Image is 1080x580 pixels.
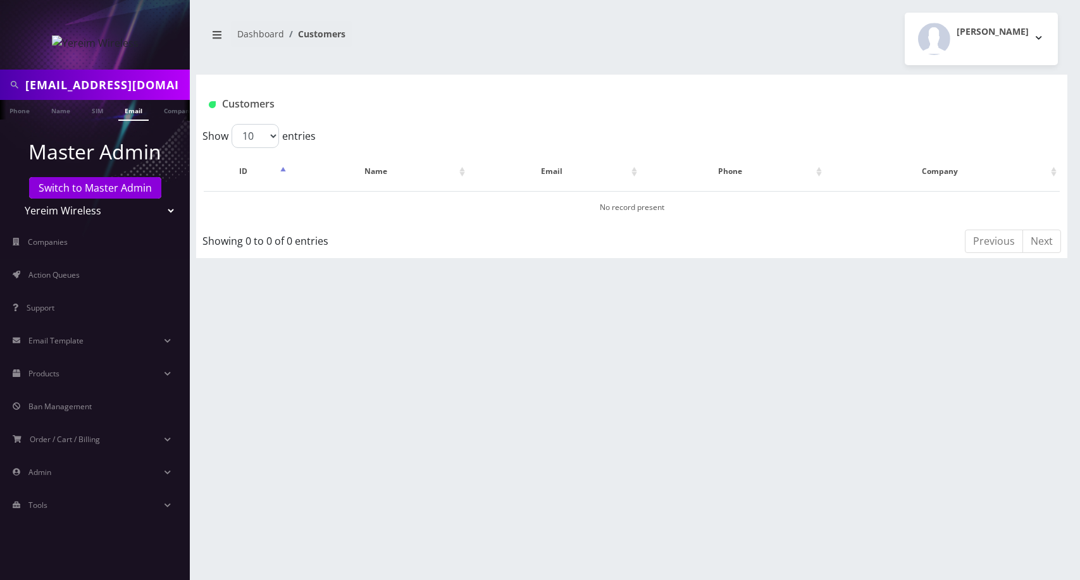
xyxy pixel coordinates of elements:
[204,153,289,190] th: ID: activate to sort column descending
[1022,230,1061,253] a: Next
[28,269,80,280] span: Action Queues
[209,98,910,110] h1: Customers
[202,124,316,148] label: Show entries
[237,28,284,40] a: Dashboard
[469,153,640,190] th: Email: activate to sort column ascending
[27,302,54,313] span: Support
[826,153,1060,190] th: Company: activate to sort column ascending
[85,100,109,120] a: SIM
[28,335,84,346] span: Email Template
[202,228,550,249] div: Showing 0 to 0 of 0 entries
[284,27,345,40] li: Customers
[232,124,279,148] select: Showentries
[28,500,47,510] span: Tools
[206,21,623,57] nav: breadcrumb
[642,153,825,190] th: Phone: activate to sort column ascending
[118,100,149,121] a: Email
[204,191,1060,223] td: No record present
[28,467,51,478] span: Admin
[29,177,161,199] a: Switch to Master Admin
[290,153,469,190] th: Name: activate to sort column ascending
[25,73,187,97] input: Search in Company
[45,100,77,120] a: Name
[905,13,1058,65] button: [PERSON_NAME]
[28,401,92,412] span: Ban Management
[28,368,59,379] span: Products
[52,35,139,51] img: Yereim Wireless
[957,27,1029,37] h2: [PERSON_NAME]
[3,100,36,120] a: Phone
[158,100,200,120] a: Company
[28,237,68,247] span: Companies
[965,230,1023,253] a: Previous
[30,434,100,445] span: Order / Cart / Billing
